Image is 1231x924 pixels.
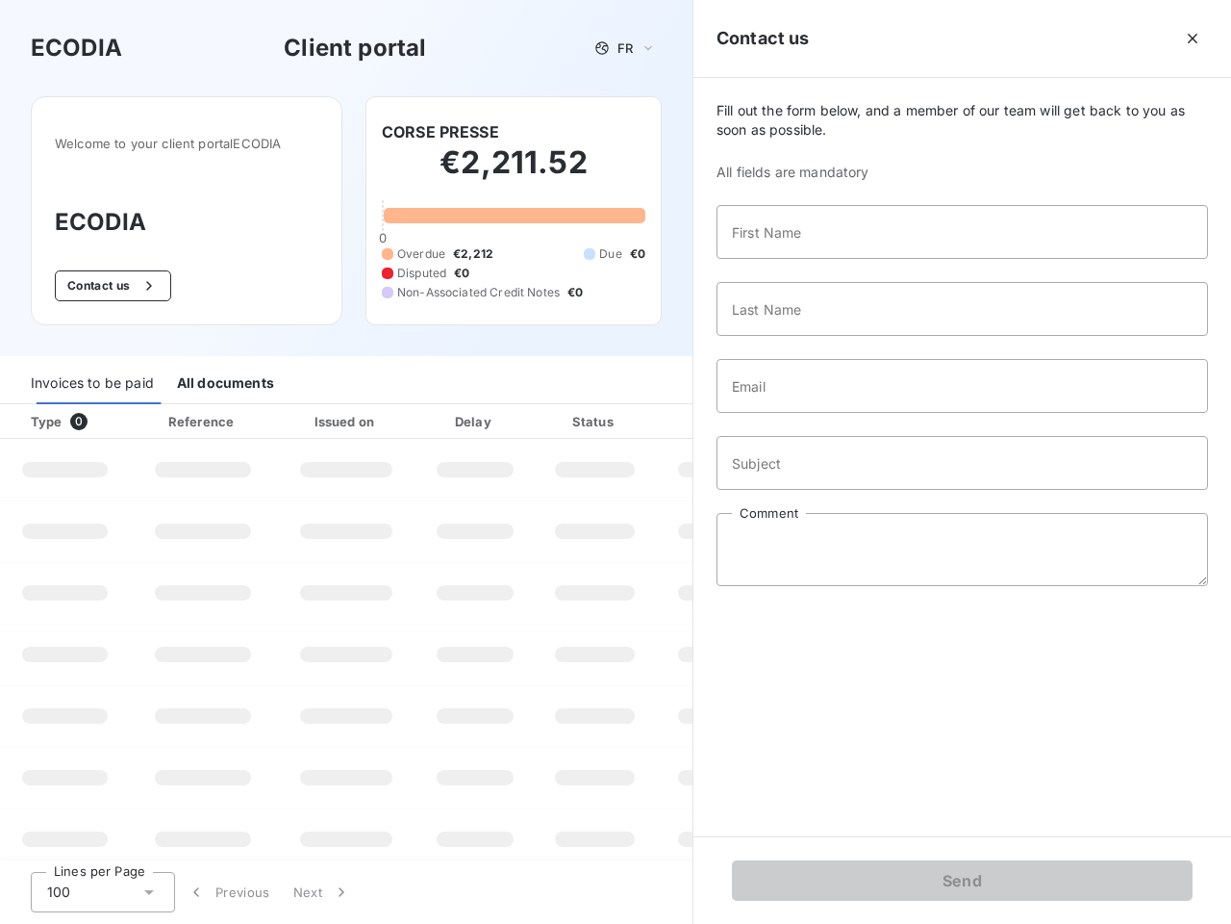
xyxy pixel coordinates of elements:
input: placeholder [716,359,1208,413]
div: Invoices to be paid [31,364,154,404]
span: Overdue [397,245,445,263]
span: Due [599,245,621,263]
h6: CORSE PRESSE [382,120,499,143]
span: 0 [70,413,88,430]
button: Contact us [55,270,171,301]
div: Status [538,412,652,431]
span: 0 [379,230,387,245]
span: €2,212 [453,245,493,263]
span: €0 [454,265,469,282]
span: €0 [630,245,645,263]
span: Fill out the form below, and a member of our team will get back to you as soon as possible. [716,101,1208,140]
h2: €2,211.52 [382,143,645,201]
div: Amount [660,412,783,431]
input: placeholder [716,436,1208,490]
span: €0 [567,284,583,301]
h3: ECODIA [31,31,122,65]
span: Non-Associated Credit Notes [397,284,560,301]
button: Previous [175,872,282,912]
input: placeholder [716,282,1208,336]
h5: Contact us [716,25,810,52]
h3: ECODIA [55,205,318,240]
button: Next [282,872,363,912]
span: All fields are mandatory [716,163,1208,182]
span: Disputed [397,265,446,282]
button: Send [732,860,1193,901]
div: Delay [420,412,530,431]
span: Welcome to your client portal ECODIA [55,136,318,151]
span: FR [617,40,633,56]
input: placeholder [716,205,1208,259]
div: Type [19,412,126,431]
h3: Client portal [284,31,426,65]
div: Issued on [280,412,413,431]
div: Reference [168,414,234,429]
div: All documents [177,364,274,404]
span: 100 [47,883,70,902]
